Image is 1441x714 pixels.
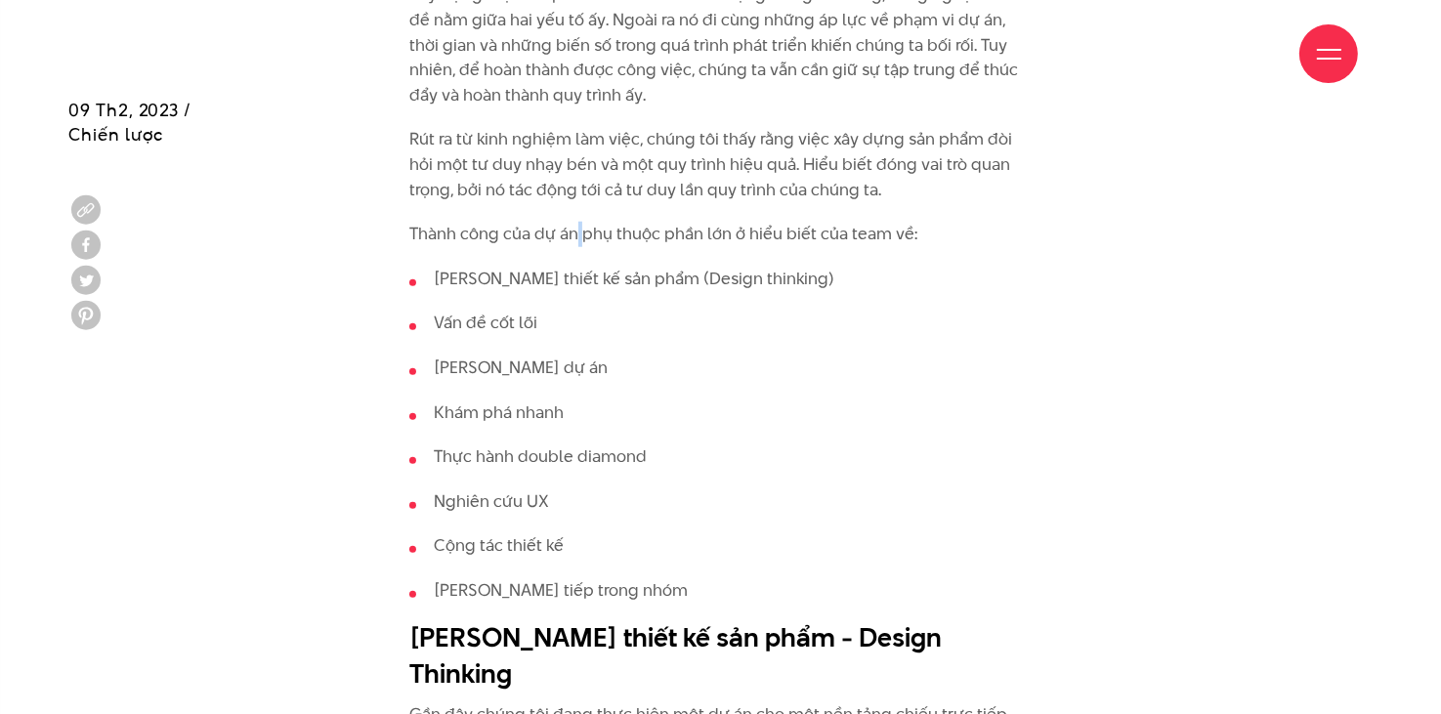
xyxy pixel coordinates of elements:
[409,127,1033,202] p: Rút ra từ kinh nghiệm làm việc, chúng tôi thấy rằng việc xây dựng sản phẩm đòi hỏi một tư duy nhạ...
[409,533,1033,559] li: Cộng tác thiết kế
[409,400,1033,426] li: Khám phá nhanh
[409,222,1033,247] p: Thành công của dự án phụ thuộc phần lớn ở hiểu biết của team về:
[409,444,1033,470] li: Thực hành double diamond
[409,356,1033,381] li: [PERSON_NAME] dự án
[409,578,1033,604] li: [PERSON_NAME] tiếp trong nhóm
[409,267,1033,292] li: [PERSON_NAME] thiết kế sản phẩm (Design thinking)
[409,489,1033,515] li: Nghiên cứu UX
[68,98,191,147] span: 09 Th2, 2023 / Chiến lược
[409,619,1033,693] h2: [PERSON_NAME] thiết kế sản phẩm - Design Thinking
[409,311,1033,336] li: Vấn đề cốt lõi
